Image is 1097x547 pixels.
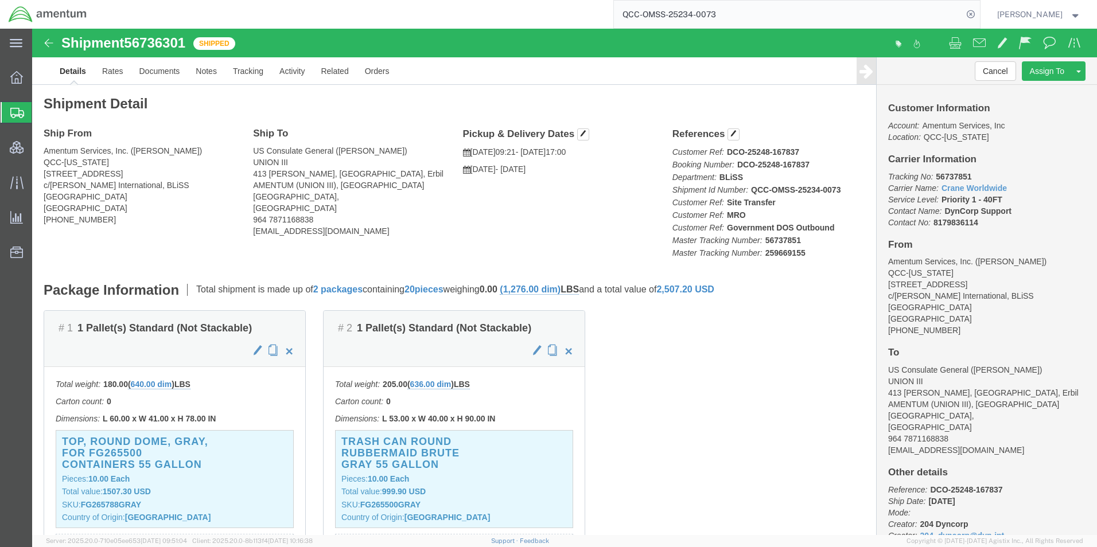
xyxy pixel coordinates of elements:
[32,29,1097,535] iframe: FS Legacy Container
[614,1,963,28] input: Search for shipment number, reference number
[997,7,1082,21] button: [PERSON_NAME]
[268,537,313,544] span: [DATE] 10:16:38
[997,8,1063,21] span: Jason Martin
[491,537,520,544] a: Support
[46,537,187,544] span: Server: 2025.20.0-710e05ee653
[520,537,549,544] a: Feedback
[907,536,1083,546] span: Copyright © [DATE]-[DATE] Agistix Inc., All Rights Reserved
[8,6,87,23] img: logo
[192,537,313,544] span: Client: 2025.20.0-8b113f4
[141,537,187,544] span: [DATE] 09:51:04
